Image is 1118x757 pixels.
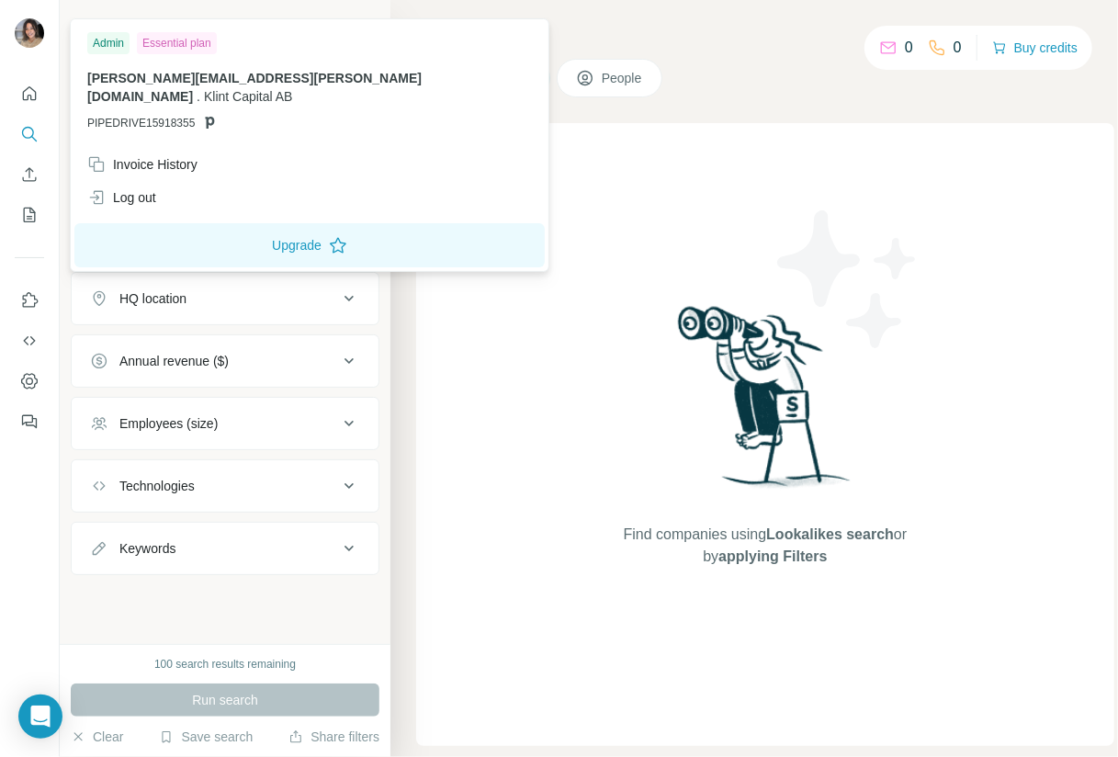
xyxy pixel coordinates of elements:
[87,155,198,174] div: Invoice History
[72,277,378,321] button: HQ location
[72,464,378,508] button: Technologies
[71,728,123,746] button: Clear
[15,405,44,438] button: Feedback
[72,526,378,571] button: Keywords
[204,89,293,104] span: Klint Capital AB
[320,11,390,39] button: Hide
[670,301,861,506] img: Surfe Illustration - Woman searching with binoculars
[718,548,827,564] span: applying Filters
[72,401,378,446] button: Employees (size)
[159,728,253,746] button: Save search
[15,198,44,232] button: My lists
[87,71,422,104] span: [PERSON_NAME][EMAIL_ADDRESS][PERSON_NAME][DOMAIN_NAME]
[18,695,62,739] div: Open Intercom Messenger
[618,524,912,568] span: Find companies using or by
[954,37,962,59] p: 0
[119,477,195,495] div: Technologies
[72,339,378,383] button: Annual revenue ($)
[766,526,894,542] span: Lookalikes search
[992,35,1078,61] button: Buy credits
[74,223,545,267] button: Upgrade
[87,115,195,131] span: PIPEDRIVE15918355
[602,69,644,87] span: People
[288,728,379,746] button: Share filters
[765,197,931,362] img: Surfe Illustration - Stars
[15,324,44,357] button: Use Surfe API
[15,18,44,48] img: Avatar
[15,365,44,398] button: Dashboard
[71,17,129,33] div: New search
[87,32,130,54] div: Admin
[119,289,186,308] div: HQ location
[119,352,229,370] div: Annual revenue ($)
[197,89,200,104] span: .
[15,284,44,317] button: Use Surfe on LinkedIn
[15,77,44,110] button: Quick start
[119,539,175,558] div: Keywords
[15,158,44,191] button: Enrich CSV
[137,32,217,54] div: Essential plan
[119,414,218,433] div: Employees (size)
[416,22,1096,48] h4: Search
[905,37,913,59] p: 0
[87,188,156,207] div: Log out
[15,118,44,151] button: Search
[154,656,296,672] div: 100 search results remaining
